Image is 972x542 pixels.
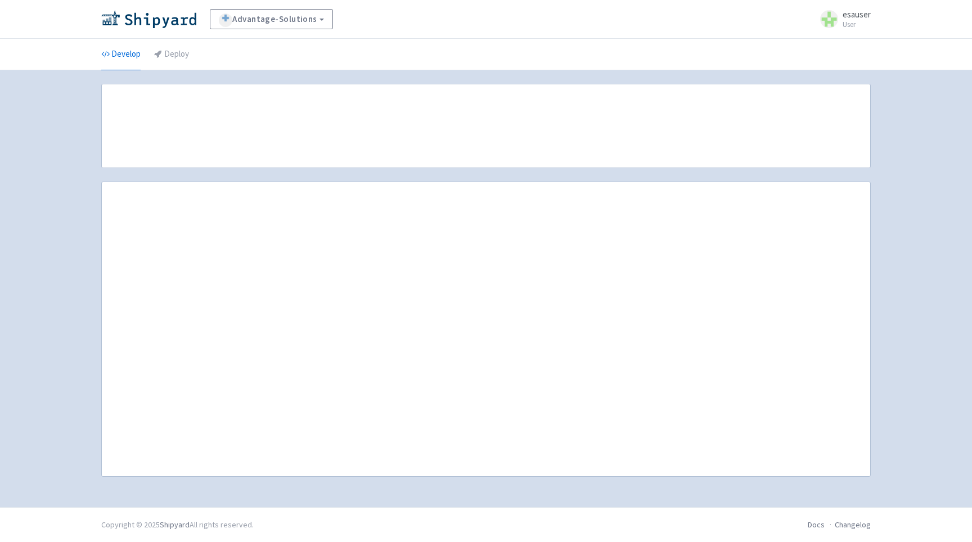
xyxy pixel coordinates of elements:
[101,519,254,531] div: Copyright © 2025 All rights reserved.
[813,10,871,28] a: esauser User
[101,10,196,28] img: Shipyard logo
[843,9,871,20] span: esauser
[808,520,825,530] a: Docs
[835,520,871,530] a: Changelog
[154,39,189,70] a: Deploy
[210,9,333,29] a: Advantage-Solutions
[160,520,190,530] a: Shipyard
[101,39,141,70] a: Develop
[843,21,871,28] small: User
